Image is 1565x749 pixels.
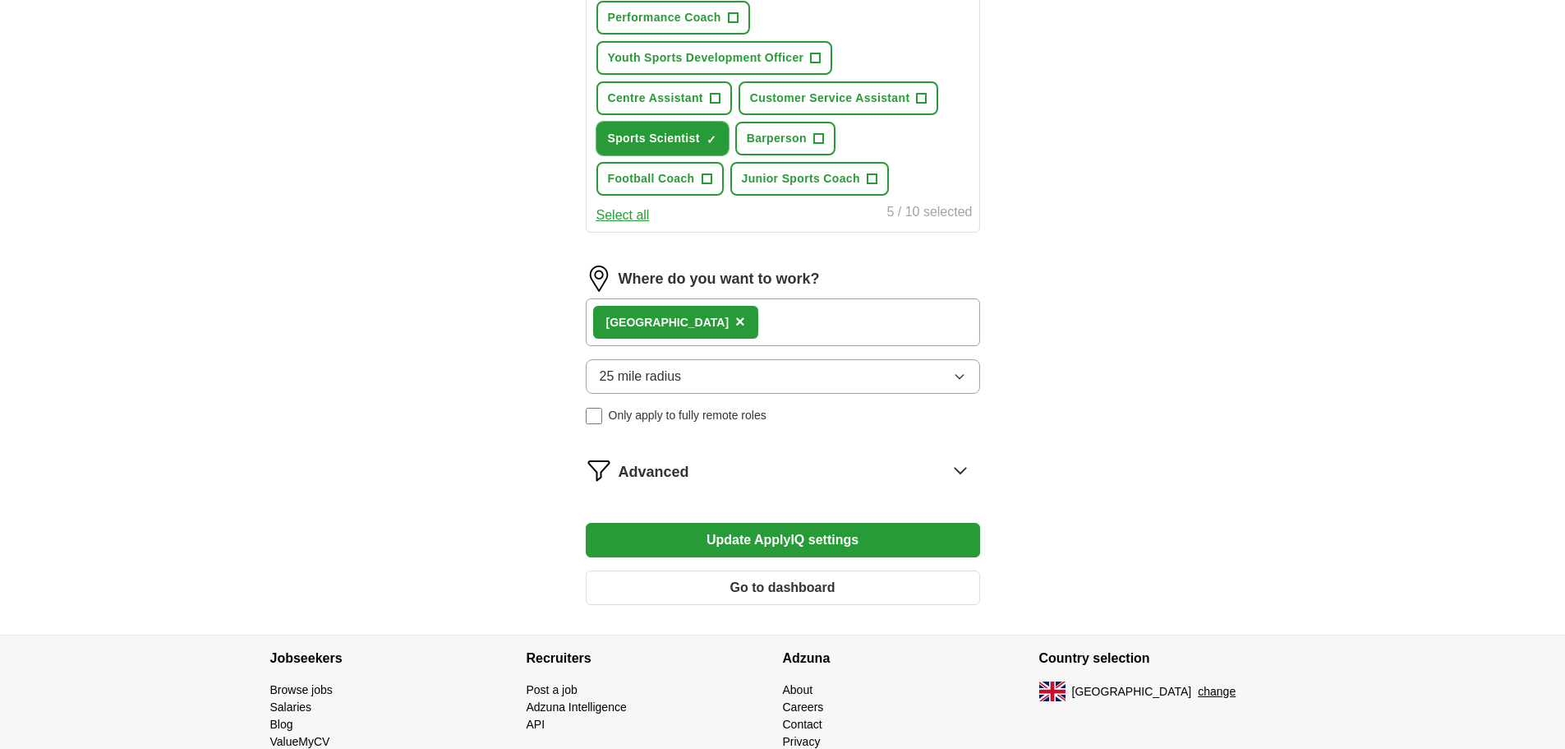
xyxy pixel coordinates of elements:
button: Centre Assistant [596,81,732,115]
label: Where do you want to work? [619,268,820,290]
button: Customer Service Assistant [739,81,939,115]
span: Customer Service Assistant [750,90,910,107]
span: 25 mile radius [600,367,682,386]
button: Update ApplyIQ settings [586,523,980,557]
a: Blog [270,718,293,731]
button: Sports Scientist✓ [596,122,729,155]
span: Performance Coach [608,9,721,26]
span: Advanced [619,461,689,483]
button: Go to dashboard [586,571,980,605]
button: Select all [596,206,650,225]
a: Post a job [527,683,578,696]
img: UK flag [1039,682,1066,701]
input: Only apply to fully remote roles [586,408,602,424]
button: Youth Sports Development Officer [596,41,833,75]
span: Barperson [747,130,807,147]
button: Football Coach [596,162,724,196]
a: Careers [783,700,824,714]
img: filter [586,457,612,483]
a: ValueMyCV [270,735,330,748]
div: [GEOGRAPHIC_DATA] [606,314,730,331]
button: 25 mile radius [586,359,980,394]
a: Privacy [783,735,821,748]
a: Browse jobs [270,683,333,696]
span: ✓ [707,133,716,146]
div: 5 / 10 selected [886,202,972,225]
a: Salaries [270,700,312,714]
span: Junior Sports Coach [742,170,860,187]
span: Sports Scientist [608,130,700,147]
button: Barperson [735,122,835,155]
h4: Country selection [1039,636,1296,682]
a: Adzuna Intelligence [527,700,627,714]
span: Football Coach [608,170,695,187]
a: API [527,718,545,731]
a: Contact [783,718,822,731]
span: × [735,312,745,331]
img: location.png [586,266,612,292]
button: change [1198,683,1236,700]
button: Performance Coach [596,1,750,35]
span: Centre Assistant [608,90,703,107]
button: × [735,310,745,335]
span: Youth Sports Development Officer [608,49,804,67]
span: Only apply to fully remote roles [609,407,766,424]
span: [GEOGRAPHIC_DATA] [1072,683,1192,700]
button: Junior Sports Coach [730,162,889,196]
a: About [783,683,813,696]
